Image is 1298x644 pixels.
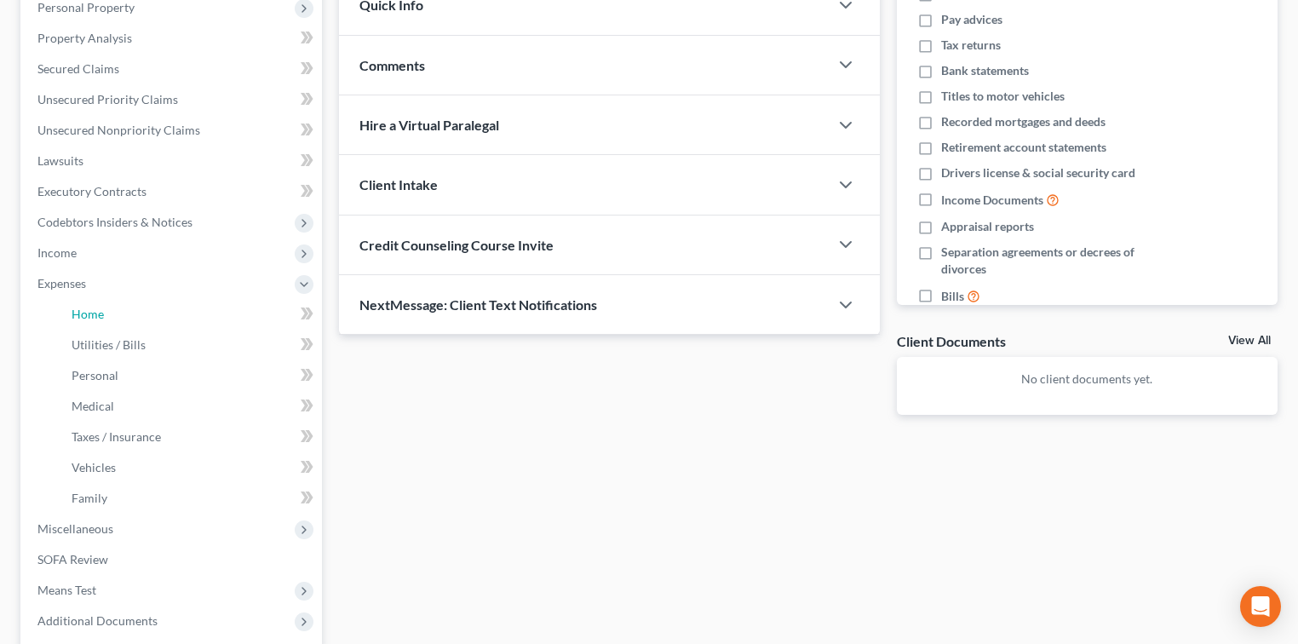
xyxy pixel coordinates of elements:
a: Medical [58,391,322,422]
span: Home [72,307,104,321]
span: Codebtors Insiders & Notices [37,215,192,229]
span: Client Intake [359,176,438,193]
span: Additional Documents [37,613,158,628]
a: Property Analysis [24,23,322,54]
a: Family [58,483,322,514]
span: Property Analysis [37,31,132,45]
span: Tax returns [941,37,1001,54]
a: Home [58,299,322,330]
span: Secured Claims [37,61,119,76]
a: Personal [58,360,322,391]
span: Personal [72,368,118,382]
span: Vehicles [72,460,116,474]
div: Client Documents [897,332,1006,350]
span: Family [72,491,107,505]
span: Unsecured Priority Claims [37,92,178,106]
a: View All [1228,335,1271,347]
a: Taxes / Insurance [58,422,322,452]
span: Means Test [37,583,96,597]
span: Appraisal reports [941,218,1034,235]
span: Hire a Virtual Paralegal [359,117,499,133]
a: Lawsuits [24,146,322,176]
a: SOFA Review [24,544,322,575]
a: Utilities / Bills [58,330,322,360]
span: Taxes / Insurance [72,429,161,444]
a: Executory Contracts [24,176,322,207]
span: Drivers license & social security card [941,164,1135,181]
span: Credit Counseling Course Invite [359,237,554,253]
span: Lawsuits [37,153,83,168]
a: Unsecured Nonpriority Claims [24,115,322,146]
span: Miscellaneous [37,521,113,536]
span: Titles to motor vehicles [941,88,1065,105]
span: Retirement account statements [941,139,1106,156]
span: Comments [359,57,425,73]
a: Secured Claims [24,54,322,84]
span: NextMessage: Client Text Notifications [359,296,597,313]
span: Recorded mortgages and deeds [941,113,1106,130]
span: Pay advices [941,11,1002,28]
span: Unsecured Nonpriority Claims [37,123,200,137]
p: No client documents yet. [910,371,1265,388]
a: Vehicles [58,452,322,483]
span: Utilities / Bills [72,337,146,352]
span: SOFA Review [37,552,108,566]
a: Unsecured Priority Claims [24,84,322,115]
span: Executory Contracts [37,184,146,198]
span: Separation agreements or decrees of divorces [941,244,1169,278]
span: Medical [72,399,114,413]
span: Bank statements [941,62,1029,79]
span: Income [37,245,77,260]
div: Open Intercom Messenger [1240,586,1281,627]
span: Expenses [37,276,86,290]
span: Bills [941,288,964,305]
span: Income Documents [941,192,1043,209]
